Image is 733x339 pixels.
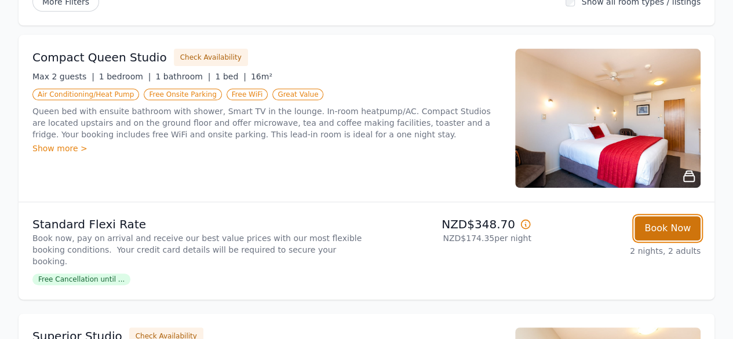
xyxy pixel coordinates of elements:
span: Air Conditioning/Heat Pump [32,89,139,100]
span: 1 bedroom | [99,72,151,81]
div: Show more > [32,143,501,154]
span: Free Cancellation until ... [32,274,130,285]
span: Free WiFi [227,89,268,100]
p: NZD$174.35 per night [371,232,531,244]
button: Check Availability [174,49,248,66]
span: 16m² [251,72,272,81]
span: Max 2 guests | [32,72,94,81]
p: Queen bed with ensuite bathroom with shower, Smart TV in the lounge. In-room heatpump/AC. Compact... [32,105,501,140]
span: Free Onsite Parking [144,89,221,100]
p: Book now, pay on arrival and receive our best value prices with our most flexible booking conditi... [32,232,362,267]
p: 2 nights, 2 adults [541,245,701,257]
span: 1 bathroom | [155,72,210,81]
h3: Compact Queen Studio [32,49,167,65]
p: NZD$348.70 [371,216,531,232]
span: 1 bed | [215,72,246,81]
p: Standard Flexi Rate [32,216,362,232]
span: Great Value [272,89,323,100]
button: Book Now [634,216,701,240]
